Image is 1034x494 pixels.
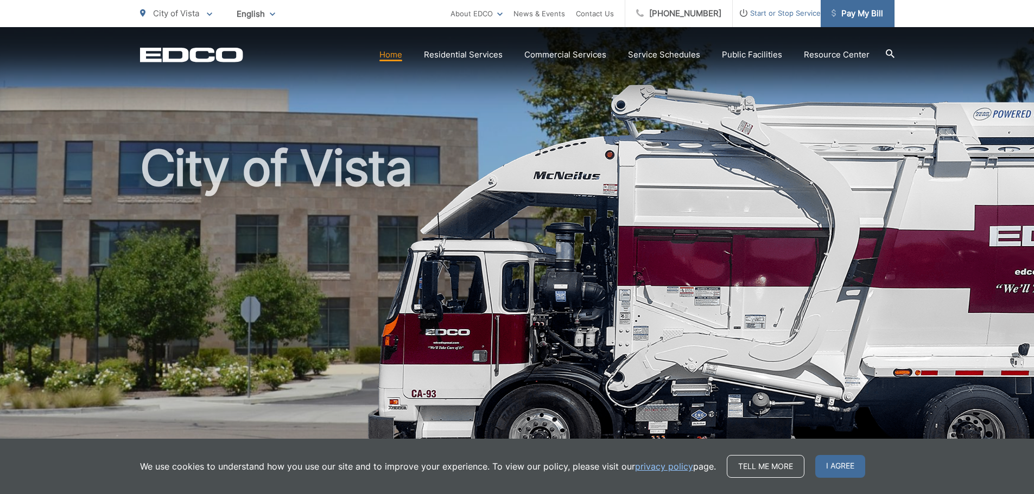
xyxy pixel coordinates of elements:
p: We use cookies to understand how you use our site and to improve your experience. To view our pol... [140,460,716,473]
a: About EDCO [451,7,503,20]
span: I agree [815,455,865,478]
a: Residential Services [424,48,503,61]
a: EDCD logo. Return to the homepage. [140,47,243,62]
span: City of Vista [153,8,199,18]
a: Public Facilities [722,48,782,61]
a: privacy policy [635,460,693,473]
a: Home [379,48,402,61]
a: Resource Center [804,48,870,61]
a: Service Schedules [628,48,700,61]
a: Contact Us [576,7,614,20]
a: Tell me more [727,455,804,478]
span: Pay My Bill [832,7,883,20]
a: News & Events [513,7,565,20]
a: Commercial Services [524,48,606,61]
span: English [229,4,283,23]
h1: City of Vista [140,141,895,484]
